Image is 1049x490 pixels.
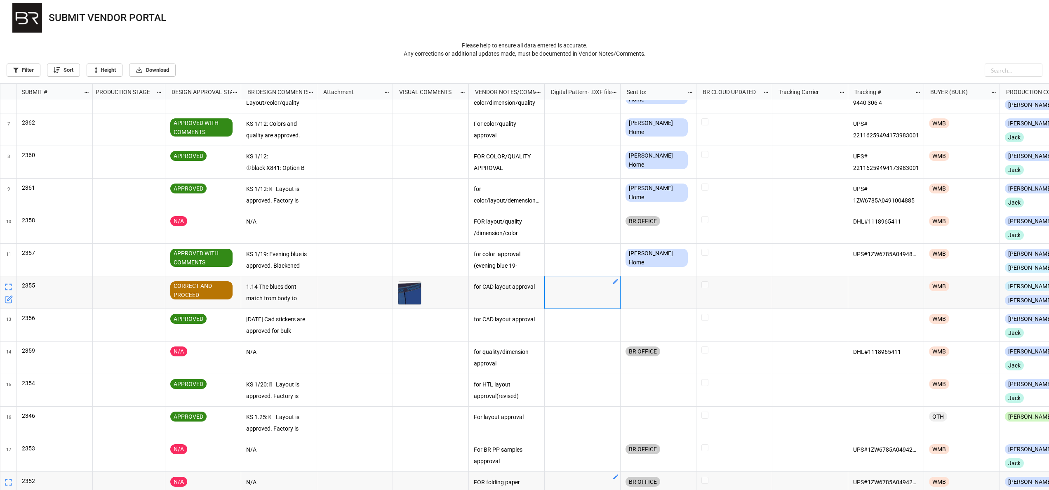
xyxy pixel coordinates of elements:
img: VwrY3l6OcK%2FBR%20Logo.png [12,3,42,33]
div: WMB [929,118,949,128]
div: WMB [929,184,949,193]
p: For color/quality approval [474,118,540,141]
div: blues don't match please fix.JPG [398,281,424,305]
img: HtK_leVkPbquEMv_x7oodcO_PqvrfOrku2xXcMWPLdc [398,282,421,304]
p: UPS#1ZW6785A0494801106 [853,249,919,260]
p: For layout approval [474,412,540,423]
p: KS 1/20:  Layout is approved. Factory is responsible for accurate COO/content/Factory ID/Season ... [246,379,312,401]
input: Search... [985,64,1042,77]
p: for CAD layout approval [474,314,540,325]
div: Tracking # [849,87,915,97]
div: APPROVED [170,379,207,389]
span: 10 [6,211,11,243]
div: BR OFFICE [626,346,660,356]
div: APPROVED [170,412,207,422]
p: for quality/dimension approval [474,346,540,369]
div: [PERSON_NAME] Home [626,151,688,169]
p: 2353 [22,444,87,452]
p: N/A [246,346,312,358]
div: Tracking Carrier [774,87,839,97]
p: KS 1/12: ①black X841: Option B face side approved for color ②Evening blue 19-3815TCX: Option B fa... [246,151,312,173]
div: DESIGN APPROVAL STATUS (Submits) [167,87,232,97]
div: WMB [929,444,949,454]
p: 2355 [22,281,87,290]
div: WMB [929,281,949,291]
div: Jack [1005,328,1024,338]
p: for color/layout/demension/quality /detail approval [474,184,540,206]
div: SUBMIT VENDOR PORTAL [49,13,166,23]
div: [PERSON_NAME] Home [626,118,688,137]
p: UPS# 22116259494173983001 [853,118,919,141]
div: N/A [170,216,187,226]
p: N/A [246,216,312,228]
span: 8 [7,146,10,178]
p: for CAD layout approval [474,281,540,293]
p: 2362 [22,118,87,127]
div: OTH [929,412,947,422]
div: N/A [170,477,187,487]
div: Jack [1005,393,1024,403]
span: 15 [6,374,11,406]
div: BR DESIGN COMMENTS [242,87,308,97]
p: UPS#1ZW6785A0494264938 [853,444,919,456]
div: VISUAL COMMENTS [394,87,459,97]
div: WMB [929,477,949,487]
p: 2356 [22,314,87,322]
p: For BR PP samples appproval [474,444,540,466]
div: BR OFFICE [626,444,660,454]
div: N/A [170,444,187,454]
div: BR CLOUD UPDATED [698,87,763,97]
div: Jack [1005,230,1024,240]
span: 17 [6,439,11,471]
div: Jack [1005,132,1024,142]
div: APPROVED WITH COMMENTS [170,118,233,137]
p: for color approval (evening blue 19-3815TCX,blackened pearl 19-3917TCX) [474,249,540,271]
a: Height [87,64,122,77]
div: WMB [929,346,949,356]
p: N/A [246,477,312,488]
div: APPROVED WITH COMMENTS [170,249,233,267]
p: KS 1/12: Colors and quality are approved. Please send images of fabric weight, I do not have a sc... [246,118,312,141]
a: Sort [47,64,80,77]
span: 9 [7,179,10,211]
div: APPROVED [170,314,207,324]
p: 1.14 The blues dont match from body to elastic. please update. Correct and proceed. [246,281,312,304]
p: UPS# 1ZW6785A0491004885 [853,184,919,206]
div: CORRECT AND PROCEED [170,281,233,299]
div: VENDOR NOTES/COMMENTS [470,87,535,97]
span: 16 [6,407,11,439]
div: [PERSON_NAME] Home [626,184,688,202]
p: N/A [246,444,312,456]
div: WMB [929,151,949,161]
p: DHL#1118965411 [853,346,919,358]
div: grid [0,84,93,100]
p: KS 1/19: Evening blue is approved. Blackened pearl looks even more yellow/green. Please go back t... [246,249,312,271]
div: BR OFFICE [626,216,660,226]
p: 2360 [22,151,87,159]
div: Jack [1005,360,1024,370]
div: Jack [1005,198,1024,207]
div: BUYER (BULK) [925,87,990,97]
div: BR OFFICE [626,477,660,487]
p: KS 1/12:  Layout is approved. Factory is responsible for accurate COO/content/Factory ID/Season ... [246,184,312,206]
div: WMB [929,249,949,259]
p: FOR layout/quality /dimension/color APPROVAL(overall) [474,216,540,238]
div: APPROVED [170,151,207,161]
div: WMB [929,216,949,226]
span: 13 [6,309,11,341]
div: Sent to: [622,87,687,97]
p: 2358 [22,216,87,224]
p: 2357 [22,249,87,257]
div: WMB [929,314,949,324]
div: Digital Pattern- .DXF files ONLY [546,87,611,97]
p: Please help to ensure all data entered is accurate. Any corrections or additional updates made, m... [7,41,1042,58]
div: [PERSON_NAME] Home [626,249,688,267]
p: 2361 [22,184,87,192]
p: DHL#1118965411 [853,216,919,228]
a: Filter [7,64,40,77]
p: 2359 [22,346,87,355]
p: [DATE] Cad stickers are approved for bulk production. [246,314,312,336]
p: for HTL layout approval(revised) [474,379,540,401]
p: FOR COLOR/QUALITY APPROVAL [474,151,540,173]
p: 2352 [22,477,87,485]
